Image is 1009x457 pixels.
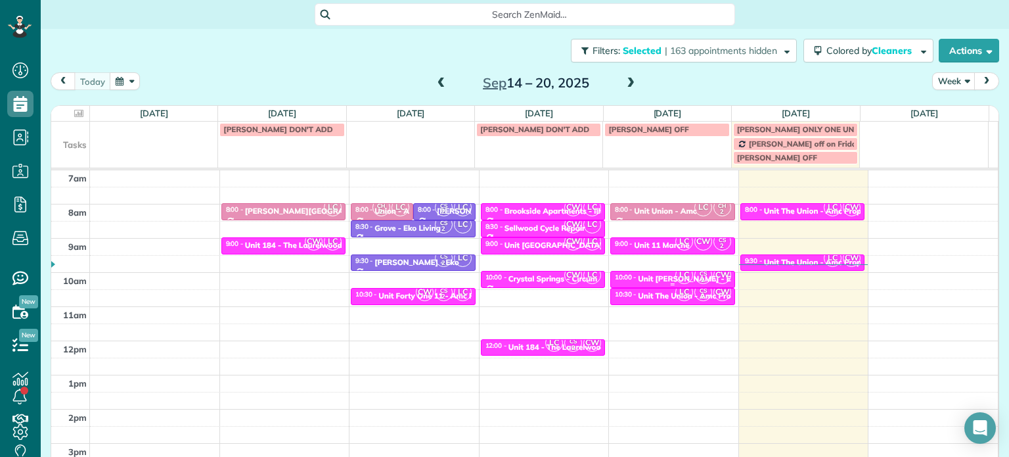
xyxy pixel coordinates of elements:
[638,291,750,301] div: Unit The Union - Amc Property
[939,39,999,62] button: Actions
[583,334,601,352] span: CW
[638,274,763,283] div: Unit [PERSON_NAME] - Eko Living
[397,108,425,118] a: [DATE]
[749,139,864,149] span: [PERSON_NAME] off on Fridays
[68,446,87,457] span: 3pm
[932,72,975,90] button: Week
[63,344,87,354] span: 12pm
[68,241,87,252] span: 9am
[623,45,662,57] span: Selected
[454,199,472,216] span: LC
[504,241,691,250] div: Unit [GEOGRAPHIC_DATA] - [GEOGRAPHIC_DATA]
[583,216,601,233] span: LC
[19,329,38,342] span: New
[964,412,996,444] div: Open Intercom Messenger
[583,233,601,251] span: LC
[454,216,472,233] span: LC
[245,206,414,216] div: [PERSON_NAME][GEOGRAPHIC_DATA] - TMG
[694,199,712,216] span: LC
[634,241,689,250] div: Unit 11 Marche
[504,224,585,233] div: Sellwood Cycle Repair
[824,199,841,216] span: LC
[737,124,861,134] span: [PERSON_NAME] ONLY ONE UNIT
[737,153,817,162] span: [PERSON_NAME] OFF
[843,249,861,267] span: CW
[525,108,553,118] a: [DATE]
[675,266,693,284] span: LC
[571,39,797,62] button: Filters: Selected | 163 appointments hidden
[68,412,87,423] span: 2pm
[694,233,712,251] span: CW
[565,342,581,354] small: 2
[564,233,582,251] span: CW
[564,39,797,62] a: Filters: Selected | 163 appointments hidden
[714,240,730,253] small: 2
[74,72,111,90] button: today
[654,108,682,118] a: [DATE]
[665,45,777,57] span: | 163 appointments hidden
[378,291,551,301] div: Unit Forty One 11 - Amc Property Management
[695,291,711,303] small: 2
[675,233,693,251] span: LC
[826,45,916,57] span: Colored by
[480,124,589,134] span: [PERSON_NAME] DON'T ADD
[373,206,390,218] small: 2
[508,274,598,283] div: Crystal Springs - Circum
[974,72,999,90] button: next
[910,108,939,118] a: [DATE]
[872,45,914,57] span: Cleaners
[436,206,452,218] small: 2
[68,173,87,183] span: 7am
[483,74,506,91] span: Sep
[305,233,323,251] span: CW
[675,283,693,301] span: LC
[416,283,434,301] span: CW
[454,283,472,301] span: LC
[374,258,459,267] div: [PERSON_NAME] - Eko
[583,266,601,284] span: LC
[51,72,76,90] button: prev
[436,291,452,303] small: 2
[454,76,618,90] h2: 14 – 20, 2025
[803,39,933,62] button: Colored byCleaners
[324,199,342,216] span: LC
[436,223,452,235] small: 2
[545,334,563,352] span: LC
[713,283,731,301] span: CW
[824,249,841,267] span: LC
[63,276,87,286] span: 10am
[140,108,168,118] a: [DATE]
[564,216,582,233] span: CW
[764,206,876,216] div: Unit The Union - Amc Property
[223,124,332,134] span: [PERSON_NAME] DON'T ADD
[608,124,688,134] span: [PERSON_NAME] OFF
[436,257,452,270] small: 2
[508,343,644,352] div: Unit 184 - The Laurelwood . - Capital
[782,108,810,118] a: [DATE]
[764,258,876,267] div: Unit The Union - Amc Property
[68,378,87,389] span: 1pm
[714,206,730,218] small: 2
[245,241,380,250] div: Unit 184 - The Laurelwood . - Capital
[63,310,87,320] span: 11am
[392,199,409,216] span: LC
[504,206,616,216] div: Brookside Apartments - illume
[454,249,472,267] span: LC
[593,45,620,57] span: Filters:
[19,295,38,308] span: New
[68,207,87,218] span: 8am
[268,108,296,118] a: [DATE]
[324,233,342,251] span: LC
[583,199,601,216] span: LC
[843,199,861,216] span: CW
[695,274,711,287] small: 2
[564,199,582,216] span: CW
[564,266,582,284] span: CW
[374,224,441,233] div: Grove - Eko Living
[634,206,696,216] div: Unit Union - Amc
[713,266,731,284] span: CW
